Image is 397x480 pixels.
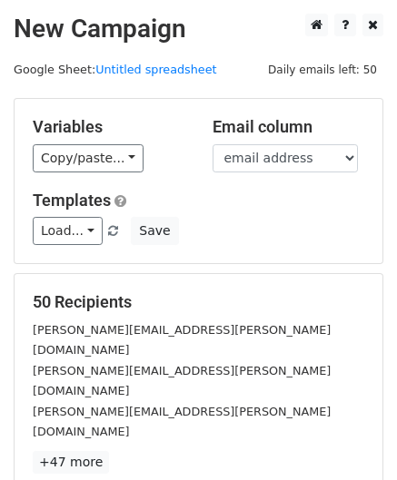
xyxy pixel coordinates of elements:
[14,63,217,76] small: Google Sheet:
[33,144,144,172] a: Copy/paste...
[262,60,383,80] span: Daily emails left: 50
[33,364,331,398] small: [PERSON_NAME][EMAIL_ADDRESS][PERSON_NAME][DOMAIN_NAME]
[14,14,383,44] h2: New Campaign
[131,217,178,245] button: Save
[33,405,331,439] small: [PERSON_NAME][EMAIL_ADDRESS][PERSON_NAME][DOMAIN_NAME]
[33,292,364,312] h5: 50 Recipients
[33,191,111,210] a: Templates
[262,63,383,76] a: Daily emails left: 50
[33,217,103,245] a: Load...
[306,393,397,480] iframe: Chat Widget
[33,323,331,358] small: [PERSON_NAME][EMAIL_ADDRESS][PERSON_NAME][DOMAIN_NAME]
[213,117,365,137] h5: Email column
[33,117,185,137] h5: Variables
[33,451,109,474] a: +47 more
[95,63,216,76] a: Untitled spreadsheet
